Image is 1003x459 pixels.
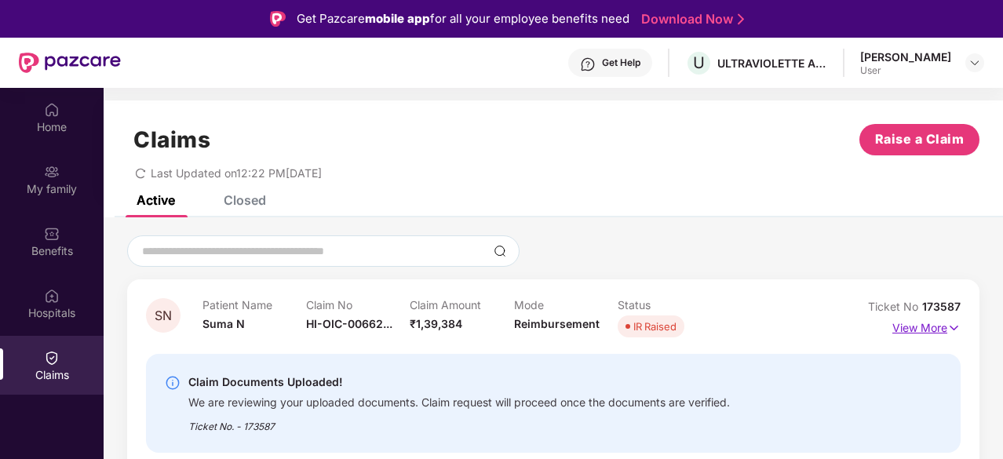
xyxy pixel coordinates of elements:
span: redo [135,166,146,180]
span: Last Updated on 12:22 PM[DATE] [151,166,322,180]
img: svg+xml;base64,PHN2ZyBpZD0iU2VhcmNoLTMyeDMyIiB4bWxucz0iaHR0cDovL3d3dy53My5vcmcvMjAwMC9zdmciIHdpZH... [494,245,506,257]
div: Claim Documents Uploaded! [188,373,730,392]
span: 173587 [922,300,961,313]
div: IR Raised [633,319,677,334]
img: Stroke [738,11,744,27]
div: [PERSON_NAME] [860,49,951,64]
a: Download Now [641,11,739,27]
img: svg+xml;base64,PHN2ZyBpZD0iQmVuZWZpdHMiIHhtbG5zPSJodHRwOi8vd3d3LnczLm9yZy8yMDAwL3N2ZyIgd2lkdGg9Ij... [44,226,60,242]
div: Get Pazcare for all your employee benefits need [297,9,629,28]
div: ULTRAVIOLETTE AUTOMOTIVE PRIVATE LIMITED [717,56,827,71]
span: Ticket No [868,300,922,313]
span: SN [155,309,172,322]
div: Active [137,192,175,208]
img: svg+xml;base64,PHN2ZyBpZD0iQ2xhaW0iIHhtbG5zPSJodHRwOi8vd3d3LnczLm9yZy8yMDAwL3N2ZyIgd2lkdGg9IjIwIi... [44,350,60,366]
img: svg+xml;base64,PHN2ZyBpZD0iSG9zcGl0YWxzIiB4bWxucz0iaHR0cDovL3d3dy53My5vcmcvMjAwMC9zdmciIHdpZHRoPS... [44,288,60,304]
span: Suma N [202,317,245,330]
img: svg+xml;base64,PHN2ZyBpZD0iSG9tZSIgeG1sbnM9Imh0dHA6Ly93d3cudzMub3JnLzIwMDAvc3ZnIiB3aWR0aD0iMjAiIG... [44,102,60,118]
span: HI-OIC-00662... [306,317,392,330]
div: Ticket No. - 173587 [188,410,730,434]
img: New Pazcare Logo [19,53,121,73]
img: Logo [270,11,286,27]
p: Patient Name [202,298,306,311]
img: svg+xml;base64,PHN2ZyBpZD0iRHJvcGRvd24tMzJ4MzIiIHhtbG5zPSJodHRwOi8vd3d3LnczLm9yZy8yMDAwL3N2ZyIgd2... [968,56,981,69]
div: User [860,64,951,77]
span: ₹1,39,384 [410,317,462,330]
div: Get Help [602,56,640,69]
img: svg+xml;base64,PHN2ZyB4bWxucz0iaHR0cDovL3d3dy53My5vcmcvMjAwMC9zdmciIHdpZHRoPSIxNyIgaGVpZ2h0PSIxNy... [947,319,961,337]
p: Status [618,298,721,311]
h1: Claims [133,126,210,153]
span: Raise a Claim [875,129,965,149]
p: View More [892,315,961,337]
div: Closed [224,192,266,208]
p: Claim No [306,298,410,311]
span: U [693,53,705,72]
img: svg+xml;base64,PHN2ZyBpZD0iSGVscC0zMngzMiIgeG1sbnM9Imh0dHA6Ly93d3cudzMub3JnLzIwMDAvc3ZnIiB3aWR0aD... [580,56,596,72]
span: Reimbursement [514,317,600,330]
button: Raise a Claim [859,124,979,155]
strong: mobile app [365,11,430,26]
p: Claim Amount [410,298,513,311]
div: We are reviewing your uploaded documents. Claim request will proceed once the documents are verif... [188,392,730,410]
img: svg+xml;base64,PHN2ZyB3aWR0aD0iMjAiIGhlaWdodD0iMjAiIHZpZXdCb3g9IjAgMCAyMCAyMCIgZmlsbD0ibm9uZSIgeG... [44,164,60,180]
img: svg+xml;base64,PHN2ZyBpZD0iSW5mby0yMHgyMCIgeG1sbnM9Imh0dHA6Ly93d3cudzMub3JnLzIwMDAvc3ZnIiB3aWR0aD... [165,375,181,391]
p: Mode [514,298,618,311]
